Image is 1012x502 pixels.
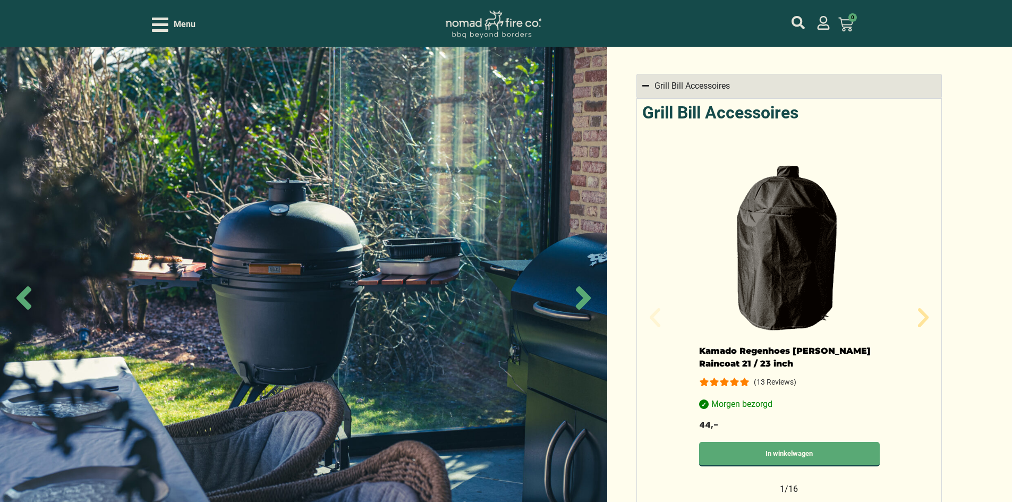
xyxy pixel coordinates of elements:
[826,11,866,38] a: 0
[817,16,830,30] a: mijn account
[654,80,730,92] div: Grill Bill Accessoires
[754,377,796,386] p: (13 Reviews)
[642,305,668,330] div: Vorige slide
[446,11,541,39] img: Nomad Logo
[647,152,932,488] div: 1 / 16
[780,485,798,494] div: /
[636,74,942,98] summary: Grill Bill Accessoires
[565,279,602,317] span: Next slide
[5,279,42,317] span: Previous slide
[699,163,880,333] img: kamado-regenhoes-bill-s-raincoat-21-23-inch
[642,104,936,121] h2: Grill Bill Accessoires
[911,305,936,330] div: Volgende slide
[788,484,798,494] span: 16
[699,442,880,466] a: Toevoegen aan winkelwagen: “Kamado Regenhoes Bill's Raincoat 21 / 23 inch“
[699,398,880,411] p: Morgen bezorgd
[792,16,805,29] a: mijn account
[152,15,195,34] div: Open/Close Menu
[780,484,785,494] span: 1
[699,346,871,369] a: Kamado Regenhoes [PERSON_NAME] Raincoat 21 / 23 inch
[174,18,195,31] span: Menu
[848,13,857,22] span: 0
